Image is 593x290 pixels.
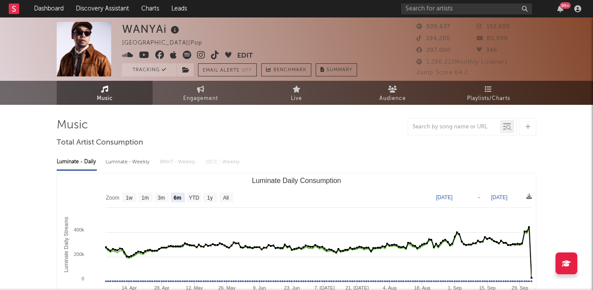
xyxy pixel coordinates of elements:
em: Off [242,68,252,73]
text: 1m [142,195,149,201]
button: Edit [237,51,253,62]
button: Email AlertsOff [198,63,257,76]
div: WANYAi [122,22,181,36]
span: Engagement [183,93,218,104]
a: Audience [344,81,440,105]
span: Live [291,93,302,104]
text: 200k [74,252,84,257]
span: 152,800 [477,24,510,30]
div: [GEOGRAPHIC_DATA] | Pop [122,38,212,48]
span: 194,200 [416,36,450,41]
span: Music [97,93,113,104]
div: Luminate - Weekly [106,155,151,169]
span: Benchmark [273,65,307,76]
text: [DATE] [491,194,508,200]
text: 3m [158,195,165,201]
text: 1w [126,195,133,201]
a: Live [249,81,344,105]
span: 80,900 [477,36,508,41]
span: 207,000 [416,48,451,53]
a: Music [57,81,153,105]
span: 1,296,222 Monthly Listeners [416,59,508,65]
button: Tracking [122,63,177,76]
span: Summary [327,68,352,72]
a: Engagement [153,81,249,105]
text: 1y [207,195,213,201]
button: Summary [316,63,357,76]
text: Luminate Daily Streams [63,217,69,272]
text: [DATE] [436,194,453,200]
a: Playlists/Charts [440,81,536,105]
text: 0 [82,276,84,281]
text: YTD [189,195,199,201]
div: 99 + [560,2,571,9]
span: Jump Score: 64.2 [416,70,468,76]
text: Luminate Daily Consumption [252,177,341,184]
span: 509,637 [416,24,450,30]
span: Total Artist Consumption [57,138,143,148]
div: Luminate - Daily [57,155,97,169]
span: Playlists/Charts [467,93,510,104]
button: 99+ [557,5,563,12]
a: Benchmark [261,63,311,76]
span: 346 [477,48,498,53]
text: Zoom [106,195,119,201]
span: Audience [379,93,406,104]
text: 6m [174,195,181,201]
input: Search by song name or URL [408,124,500,131]
input: Search for artists [401,3,532,14]
text: All [223,195,228,201]
text: 400k [74,227,84,232]
text: → [476,194,481,200]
